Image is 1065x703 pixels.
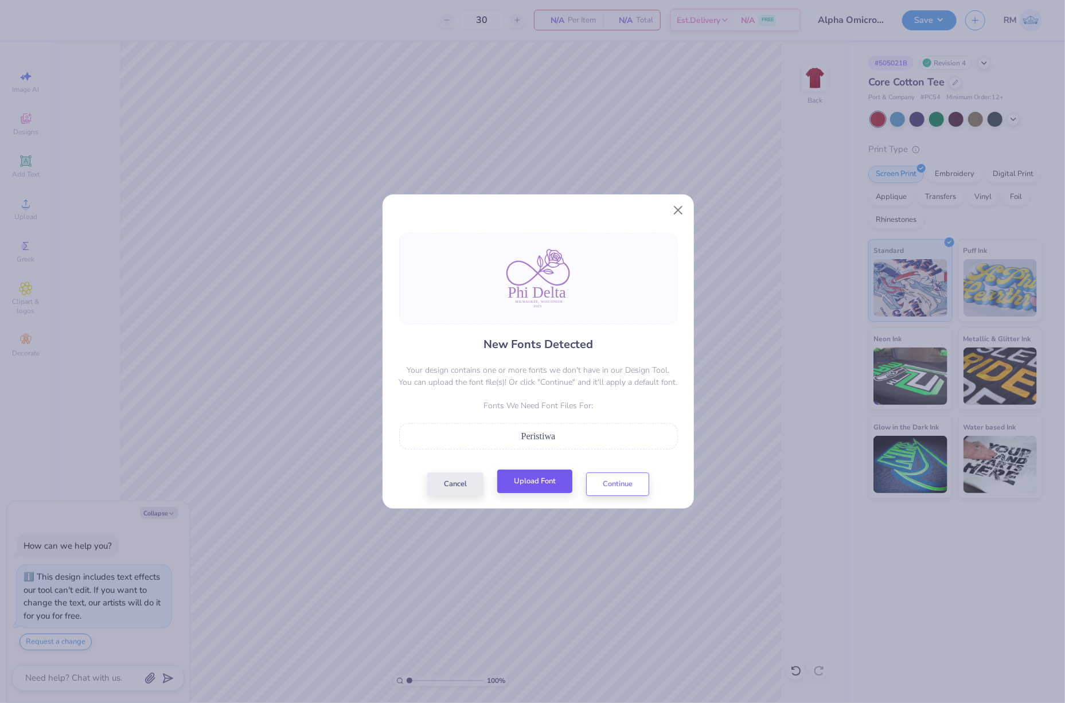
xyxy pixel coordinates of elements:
[521,431,556,441] span: Peristiwa
[497,470,572,493] button: Upload Font
[668,199,689,221] button: Close
[399,400,678,412] p: Fonts We Need Font Files For:
[427,472,483,496] button: Cancel
[483,336,593,353] h4: New Fonts Detected
[586,472,649,496] button: Continue
[399,364,678,388] p: Your design contains one or more fonts we don't have in our Design Tool. You can upload the font ...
